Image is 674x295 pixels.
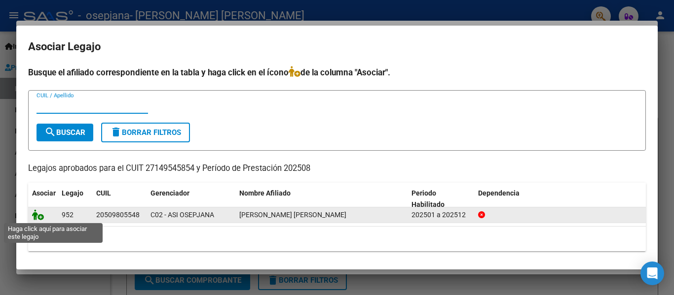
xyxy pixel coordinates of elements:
div: 20509805548 [96,209,140,221]
span: Gerenciador [150,189,189,197]
datatable-header-cell: Nombre Afiliado [235,183,408,215]
span: Asociar [32,189,56,197]
mat-icon: delete [110,126,122,138]
datatable-header-cell: Dependencia [474,183,646,215]
datatable-header-cell: Legajo [58,183,92,215]
span: 952 [62,211,74,219]
div: 1 registros [28,227,646,251]
p: Legajos aprobados para el CUIT 27149545854 y Período de Prestación 202508 [28,163,646,175]
mat-icon: search [44,126,56,138]
span: C02 - ASI OSEPJANA [150,211,214,219]
span: CUIL [96,189,111,197]
h2: Asociar Legajo [28,37,646,56]
span: Borrar Filtros [110,128,181,137]
datatable-header-cell: CUIL [92,183,147,215]
span: PRETTE JONATHAN ALEXIS [239,211,346,219]
span: Buscar [44,128,85,137]
span: Dependencia [478,189,520,197]
datatable-header-cell: Periodo Habilitado [408,183,474,215]
button: Borrar Filtros [101,123,190,142]
datatable-header-cell: Asociar [28,183,58,215]
datatable-header-cell: Gerenciador [147,183,235,215]
span: Legajo [62,189,83,197]
h4: Busque el afiliado correspondiente en la tabla y haga click en el ícono de la columna "Asociar". [28,66,646,79]
button: Buscar [37,124,93,141]
span: Periodo Habilitado [412,189,445,208]
div: Open Intercom Messenger [640,262,664,285]
span: Nombre Afiliado [239,189,291,197]
div: 202501 a 202512 [412,209,470,221]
